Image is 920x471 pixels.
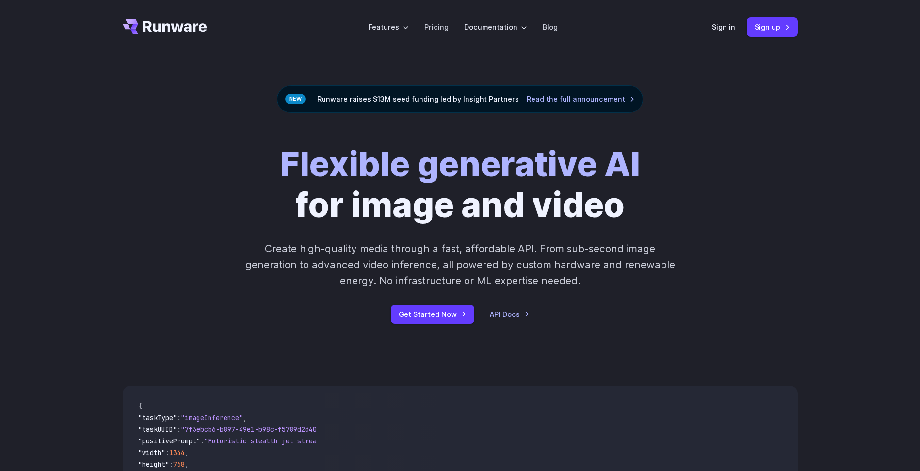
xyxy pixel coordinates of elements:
[369,21,409,32] label: Features
[747,17,798,36] a: Sign up
[169,460,173,469] span: :
[138,460,169,469] span: "height"
[277,85,643,113] div: Runware raises $13M seed funding led by Insight Partners
[181,425,328,434] span: "7f3ebcb6-b897-49e1-b98c-f5789d2d40d7"
[165,448,169,457] span: :
[464,21,527,32] label: Documentation
[280,144,640,225] h1: for image and video
[204,437,557,445] span: "Futuristic stealth jet streaking through a neon-lit cityscape with glowing purple exhaust"
[123,19,207,34] a: Go to /
[185,460,189,469] span: ,
[169,448,185,457] span: 1344
[185,448,189,457] span: ,
[280,143,640,185] strong: Flexible generative AI
[712,21,735,32] a: Sign in
[138,402,142,410] span: {
[424,21,449,32] a: Pricing
[138,425,177,434] span: "taskUUID"
[138,413,177,422] span: "taskType"
[138,437,200,445] span: "positivePrompt"
[177,425,181,434] span: :
[243,413,247,422] span: ,
[490,309,530,320] a: API Docs
[173,460,185,469] span: 768
[527,94,635,105] a: Read the full announcement
[181,413,243,422] span: "imageInference"
[244,241,676,289] p: Create high-quality media through a fast, affordable API. From sub-second image generation to adv...
[200,437,204,445] span: :
[138,448,165,457] span: "width"
[543,21,558,32] a: Blog
[391,305,474,324] a: Get Started Now
[177,413,181,422] span: :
